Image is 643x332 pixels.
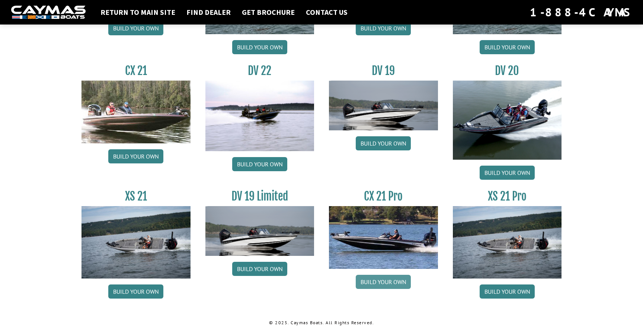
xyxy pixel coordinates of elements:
[453,189,562,203] h3: XS 21 Pro
[329,189,438,203] h3: CX 21 Pro
[232,262,287,276] a: Build your own
[453,81,562,160] img: DV_20_from_website_for_caymas_connect.png
[108,284,163,299] a: Build your own
[205,64,314,78] h3: DV 22
[480,40,535,54] a: Build your own
[302,7,351,17] a: Contact Us
[11,6,86,19] img: white-logo-c9c8dbefe5ff5ceceb0f0178aa75bf4bb51f6bca0971e226c86eb53dfe498488.png
[329,206,438,268] img: CX-21Pro_thumbnail.jpg
[480,284,535,299] a: Build your own
[356,136,411,150] a: Build your own
[205,81,314,151] img: DV22_original_motor_cropped_for_caymas_connect.jpg
[453,64,562,78] h3: DV 20
[205,189,314,203] h3: DV 19 Limited
[356,275,411,289] a: Build your own
[108,21,163,35] a: Build your own
[97,7,179,17] a: Return to main site
[232,157,287,171] a: Build your own
[356,21,411,35] a: Build your own
[81,319,562,326] p: © 2025. Caymas Boats. All Rights Reserved.
[329,64,438,78] h3: DV 19
[238,7,298,17] a: Get Brochure
[205,206,314,256] img: dv-19-ban_from_website_for_caymas_connect.png
[453,206,562,279] img: XS_21_thumbnail.jpg
[480,166,535,180] a: Build your own
[108,149,163,163] a: Build your own
[81,206,191,279] img: XS_21_thumbnail.jpg
[183,7,234,17] a: Find Dealer
[81,81,191,143] img: CX21_thumb.jpg
[530,4,632,20] div: 1-888-4CAYMAS
[81,64,191,78] h3: CX 21
[329,81,438,130] img: dv-19-ban_from_website_for_caymas_connect.png
[81,189,191,203] h3: XS 21
[232,40,287,54] a: Build your own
